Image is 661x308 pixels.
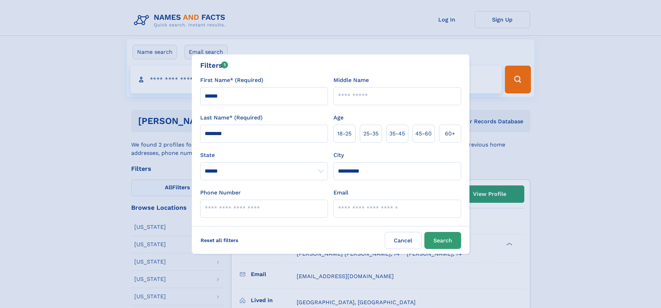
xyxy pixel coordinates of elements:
[200,60,228,70] div: Filters
[363,130,379,138] span: 25‑35
[337,130,351,138] span: 18‑25
[385,232,422,249] label: Cancel
[415,130,432,138] span: 45‑60
[333,151,344,159] label: City
[445,130,455,138] span: 60+
[389,130,405,138] span: 35‑45
[333,76,369,84] label: Middle Name
[200,114,263,122] label: Last Name* (Required)
[333,189,348,197] label: Email
[196,232,243,249] label: Reset all filters
[200,151,328,159] label: State
[200,76,263,84] label: First Name* (Required)
[333,114,344,122] label: Age
[200,189,241,197] label: Phone Number
[424,232,461,249] button: Search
